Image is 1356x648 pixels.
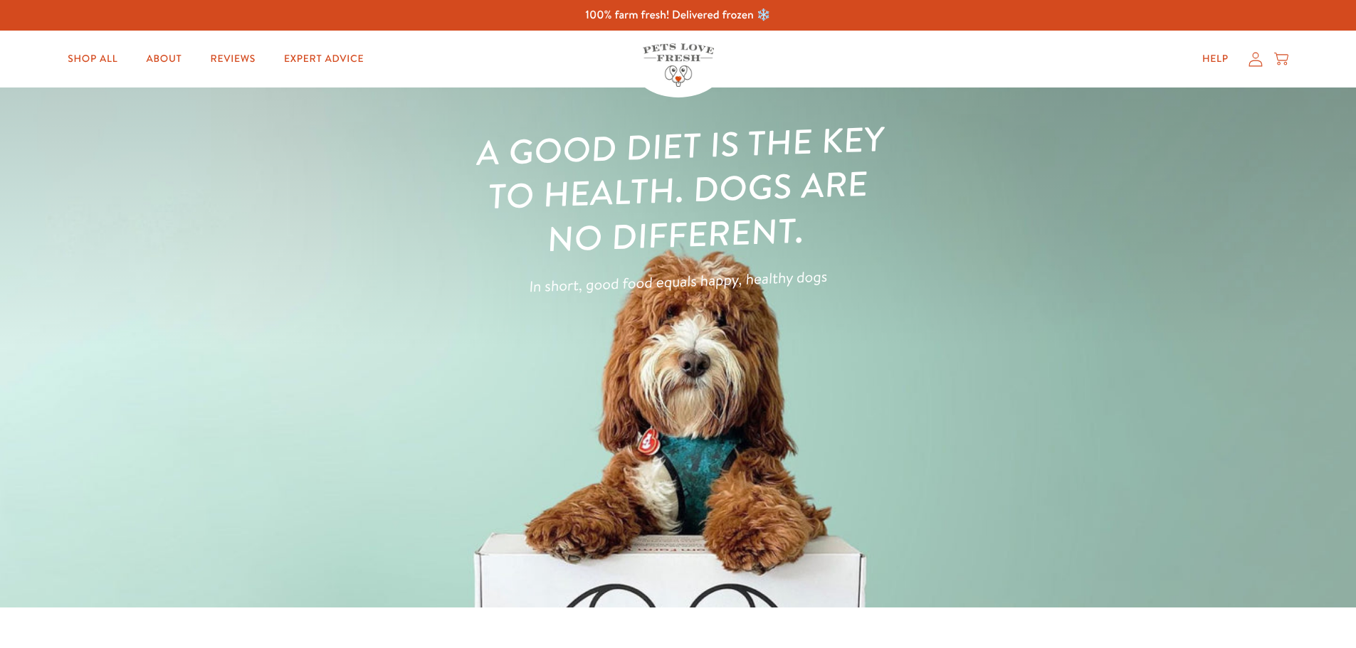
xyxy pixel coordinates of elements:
img: Pets Love Fresh [643,43,714,87]
a: About [135,45,193,73]
p: In short, good food equals happy, healthy dogs [473,261,884,301]
h1: A good diet is the key to health. Dogs are no different. [470,117,887,264]
a: Expert Advice [273,45,375,73]
a: Reviews [199,45,267,73]
a: Help [1191,45,1240,73]
a: Shop All [56,45,129,73]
